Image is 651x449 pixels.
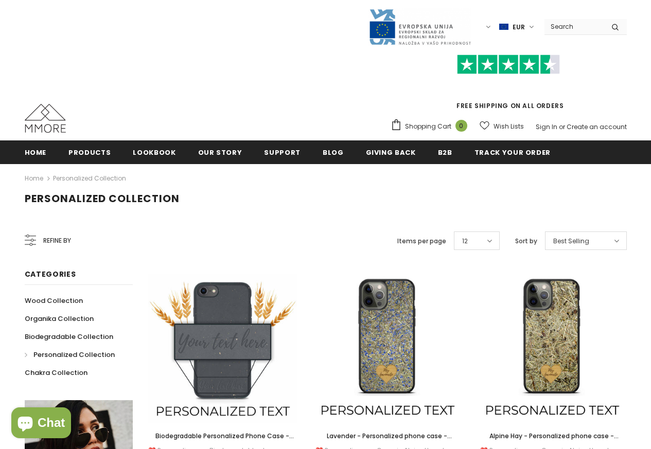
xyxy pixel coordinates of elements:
label: Sort by [515,236,537,246]
span: Giving back [366,148,416,157]
span: Blog [323,148,344,157]
img: MMORE Cases [25,104,66,133]
a: Blog [323,140,344,164]
a: Home [25,140,47,164]
a: support [264,140,301,164]
span: Shopping Cart [405,121,451,132]
span: Personalized Collection [25,191,180,206]
a: Products [68,140,111,164]
a: Create an account [567,122,627,131]
a: B2B [438,140,452,164]
span: Personalized Collection [33,350,115,360]
span: Categories [25,269,76,279]
inbox-online-store-chat: Shopify online store chat [8,407,74,441]
a: Personalized Collection [53,174,126,183]
span: Best Selling [553,236,589,246]
span: Organika Collection [25,314,94,324]
span: Wood Collection [25,296,83,306]
a: Alpine Hay - Personalized phone case - Personalized gift [478,430,627,442]
span: 12 [462,236,468,246]
span: Products [68,148,111,157]
a: Lavender - Personalized phone case - Personalized gift [313,430,462,442]
a: Personalized Collection [25,346,115,364]
span: Track your order [474,148,551,157]
a: Giving back [366,140,416,164]
a: Wish Lists [480,117,524,135]
a: Wood Collection [25,292,83,310]
a: Track your order [474,140,551,164]
a: Biodegradable Collection [25,328,113,346]
a: Javni Razpis [368,22,471,31]
a: Biodegradable Personalized Phone Case - Black [148,430,297,442]
span: FREE SHIPPING ON ALL ORDERS [391,59,627,110]
a: Our Story [198,140,242,164]
span: EUR [513,22,525,32]
label: Items per page [397,236,446,246]
span: Refine by [43,235,71,246]
span: support [264,148,301,157]
span: Wish Lists [494,121,524,132]
span: or [559,122,565,131]
span: Chakra Collection [25,368,87,378]
a: Lookbook [133,140,175,164]
a: Sign In [536,122,557,131]
img: Javni Razpis [368,8,471,46]
span: Biodegradable Collection [25,332,113,342]
a: Organika Collection [25,310,94,328]
img: Trust Pilot Stars [457,55,560,75]
a: Shopping Cart 0 [391,119,472,134]
a: Home [25,172,43,185]
span: Our Story [198,148,242,157]
input: Search Site [544,19,604,34]
span: B2B [438,148,452,157]
span: 0 [455,120,467,132]
span: Lookbook [133,148,175,157]
a: Chakra Collection [25,364,87,382]
iframe: Customer reviews powered by Trustpilot [391,74,627,101]
span: Home [25,148,47,157]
